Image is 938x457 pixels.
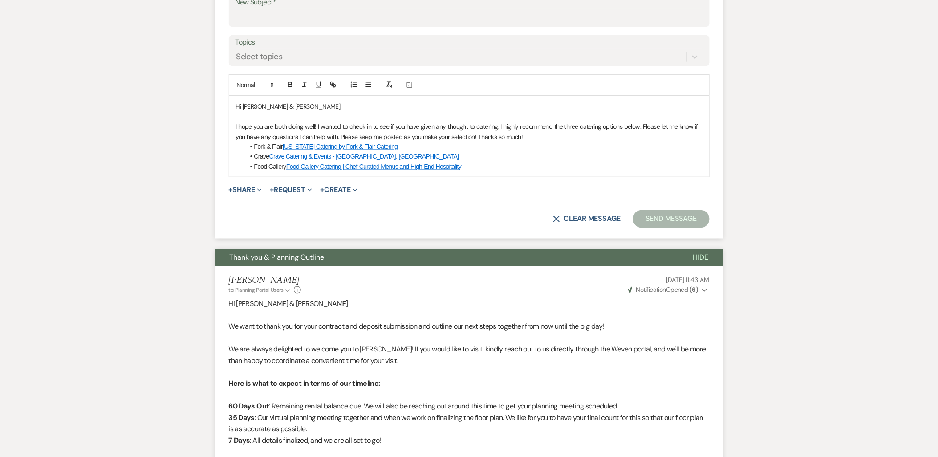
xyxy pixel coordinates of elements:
button: Request [270,186,312,193]
button: Thank you & Planning Outline! [215,249,679,266]
span: Notification [636,286,666,294]
p: Hi [PERSON_NAME] & [PERSON_NAME]! [229,298,710,310]
p: : Our virtual planning meeting together and when we work on finalizing the floor plan. We like fo... [229,412,710,435]
span: to: Planning Portal Users [229,287,284,294]
button: Create [320,186,357,193]
strong: Here is what to expect in terms of our timeline: [229,379,380,388]
span: Hi [PERSON_NAME] & [PERSON_NAME]! [236,102,342,110]
span: Food Gallery [254,163,286,170]
a: Food Gallery Catering | Chef-Curated Menus and High-End Hospitality [286,163,461,170]
p: : Remaining rental balance due. We will also be reaching out around this time to get your plannin... [229,401,710,412]
span: + [320,186,324,193]
p: We are always delighted to welcome you to [PERSON_NAME]! If you would like to visit, kindly reach... [229,344,710,367]
p: : All details finalized, and we are all set to go! [229,435,710,447]
label: Topics [236,36,703,49]
button: to: Planning Portal Users [229,286,292,294]
span: Opened [628,286,698,294]
span: [DATE] 11:43 AM [666,276,710,284]
span: I hope you are both doing well! I wanted to check in to see if you have given any thought to cate... [236,122,700,140]
strong: 7 Days [229,436,250,445]
a: Crave Catering & Events - [GEOGRAPHIC_DATA], [GEOGRAPHIC_DATA] [269,153,459,160]
a: [US_STATE] Catering by Fork & Flair Catering [283,143,398,150]
strong: 60 Days Out [229,402,269,411]
span: Hide [693,253,709,262]
button: Hide [679,249,723,266]
button: NotificationOpened (6) [627,286,710,295]
span: + [229,186,233,193]
button: Share [229,186,262,193]
strong: 35 Days [229,413,255,423]
h5: [PERSON_NAME] [229,275,301,286]
div: Select topics [236,51,283,63]
span: Fork & Flair [254,143,283,150]
span: Thank you & Planning Outline! [230,253,326,262]
strong: ( 6 ) [690,286,698,294]
p: We want to thank you for your contract and deposit submission and outline our next steps together... [229,321,710,333]
span: + [270,186,274,193]
span: Crave [254,153,269,160]
button: Send Message [633,210,709,228]
button: Clear message [553,216,621,223]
